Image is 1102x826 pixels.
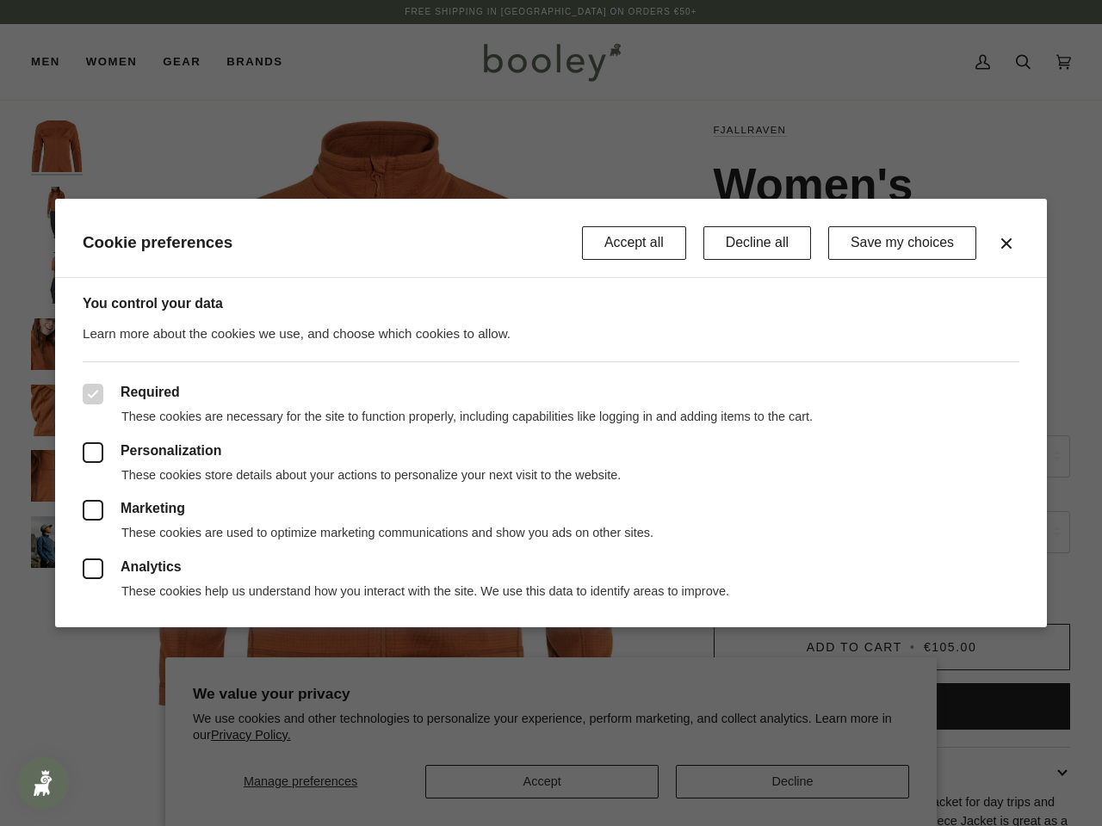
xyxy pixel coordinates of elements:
[83,324,1019,344] p: Learn more about the cookies we use, and choose which cookies to allow.
[828,226,976,260] button: Save my choices
[83,467,1019,484] p: These cookies store details about your actions to personalize your next visit to the website.
[83,384,1019,404] label: Required
[83,409,1019,425] p: These cookies are necessary for the site to function properly, including capabilities like loggin...
[83,500,1019,521] label: Marketing
[582,226,686,260] button: Accept all
[83,558,1019,579] label: Analytics
[83,525,1019,541] p: These cookies are used to optimize marketing communications and show you ads on other sites.
[703,226,811,260] button: Decline all
[17,757,69,809] iframe: Button to open loyalty program pop-up
[83,233,582,253] h2: Cookie preferences
[83,295,1019,311] h3: You control your data
[83,442,1019,463] label: Personalization
[996,233,1017,254] button: Close dialog
[83,583,1019,600] p: These cookies help us understand how you interact with the site. We use this data to identify are...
